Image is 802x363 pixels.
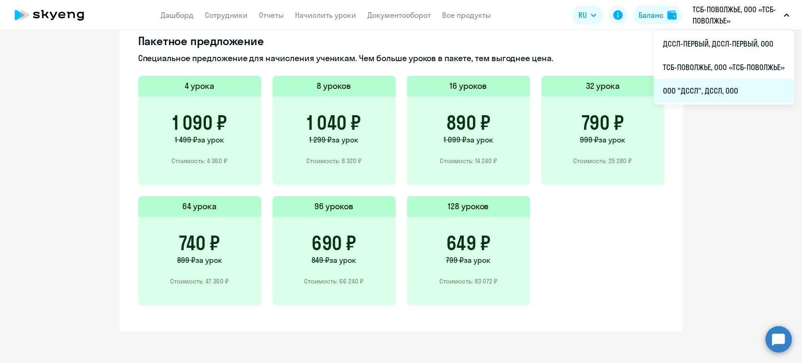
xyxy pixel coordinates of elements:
h3: 649 ₽ [446,232,491,254]
span: 1 499 ₽ [175,135,197,144]
p: Стоимость: 83 072 ₽ [439,277,498,285]
a: Начислить уроки [295,10,356,20]
h3: 740 ₽ [179,232,220,254]
img: balance [667,10,677,20]
span: 1 099 ₽ [444,135,467,144]
h5: 96 уроков [314,200,353,213]
span: 799 ₽ [446,255,464,265]
span: 999 ₽ [580,135,599,144]
p: Стоимость: 14 240 ₽ [440,157,497,165]
h3: 1 090 ₽ [172,111,227,134]
button: RU [572,6,603,24]
h3: 790 ₽ [582,111,624,134]
span: за урок [195,255,222,265]
h4: Пакетное предложение [138,33,664,48]
h5: 4 урока [185,80,214,92]
span: 1 299 ₽ [309,135,332,144]
p: Стоимость: 66 240 ₽ [304,277,364,285]
a: Все продукты [442,10,491,20]
span: RU [578,9,587,21]
h3: 690 ₽ [311,232,356,254]
p: ТСБ-ПОВОЛЖЬЕ, ООО «ТСБ-ПОВОЛЖЬЕ» [693,4,780,26]
span: за урок [329,255,356,265]
p: Стоимость: 47 360 ₽ [170,277,229,285]
span: за урок [599,135,625,144]
h3: 890 ₽ [446,111,491,134]
p: Стоимость: 8 320 ₽ [306,157,362,165]
h5: 128 уроков [448,200,489,213]
span: за урок [464,255,491,265]
a: Сотрудники [205,10,248,20]
p: Стоимость: 4 360 ₽ [171,157,227,165]
h5: 16 уроков [450,80,487,92]
h3: 1 040 ₽ [307,111,361,134]
a: Документооборот [367,10,431,20]
div: Баланс [638,9,663,21]
span: за урок [332,135,358,144]
h5: 32 урока [586,80,620,92]
span: 899 ₽ [177,255,195,265]
p: Специальное предложение для начисления ученикам. Чем больше уроков в пакете, тем выгоднее цена. [138,52,664,64]
a: Дашборд [161,10,194,20]
span: за урок [197,135,224,144]
p: Стоимость: 25 280 ₽ [573,157,632,165]
button: Балансbalance [633,6,682,24]
ul: RU [654,30,794,104]
button: ТСБ-ПОВОЛЖЬЕ, ООО «ТСБ-ПОВОЛЖЬЕ» [688,4,794,26]
a: Отчеты [259,10,284,20]
span: 849 ₽ [311,255,329,265]
h5: 8 уроков [317,80,351,92]
h5: 64 урока [182,200,217,213]
span: за урок [467,135,493,144]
